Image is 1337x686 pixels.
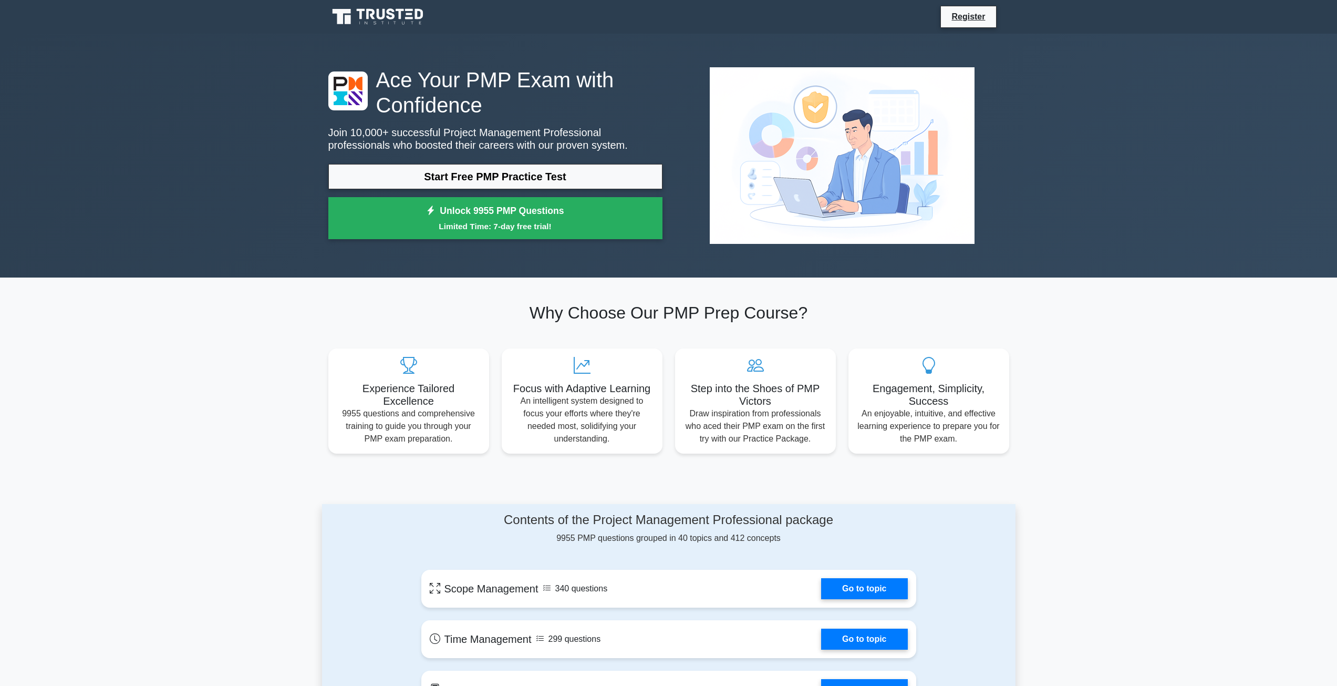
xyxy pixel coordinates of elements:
[821,578,907,599] a: Go to topic
[421,513,916,528] h4: Contents of the Project Management Professional package
[683,382,827,407] h5: Step into the Shoes of PMP Victors
[683,407,827,445] p: Draw inspiration from professionals who aced their PMP exam on the first try with our Practice Pa...
[857,382,1001,407] h5: Engagement, Simplicity, Success
[328,164,662,189] a: Start Free PMP Practice Test
[341,220,649,232] small: Limited Time: 7-day free trial!
[328,126,662,151] p: Join 10,000+ successful Project Management Professional professionals who boosted their careers w...
[945,10,991,23] a: Register
[510,395,654,445] p: An intelligent system designed to focus your efforts where they're needed most, solidifying your ...
[421,513,916,545] div: 9955 PMP questions grouped in 40 topics and 412 concepts
[510,382,654,395] h5: Focus with Adaptive Learning
[337,382,481,407] h5: Experience Tailored Excellence
[857,407,1001,445] p: An enjoyable, intuitive, and effective learning experience to prepare you for the PMP exam.
[701,59,983,252] img: Project Management Professional Preview
[328,197,662,239] a: Unlock 9955 PMP QuestionsLimited Time: 7-day free trial!
[821,629,907,650] a: Go to topic
[328,67,662,118] h1: Ace Your PMP Exam with Confidence
[328,303,1009,323] h2: Why Choose Our PMP Prep Course?
[337,407,481,445] p: 9955 questions and comprehensive training to guide you through your PMP exam preparation.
